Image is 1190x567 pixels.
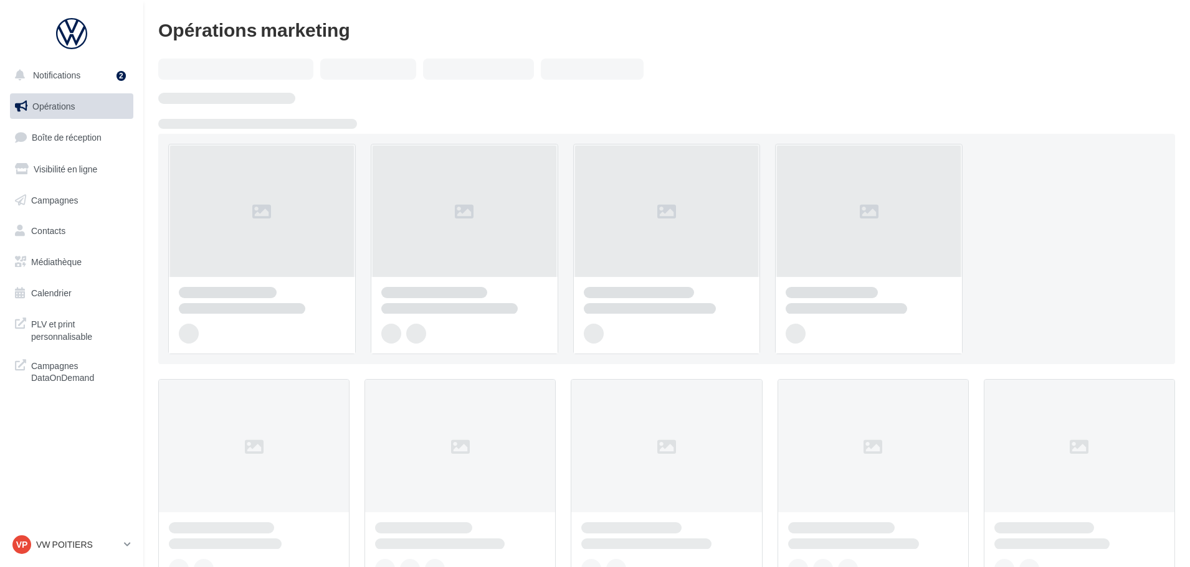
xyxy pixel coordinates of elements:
[10,533,133,556] a: VP VW POITIERS
[7,352,136,389] a: Campagnes DataOnDemand
[7,187,136,213] a: Campagnes
[32,132,102,143] span: Boîte de réception
[7,311,136,347] a: PLV et print personnalisable
[32,101,75,111] span: Opérations
[7,62,131,88] button: Notifications 2
[7,156,136,182] a: Visibilité en ligne
[7,249,136,275] a: Médiathèque
[31,256,82,267] span: Médiathèque
[117,71,126,81] div: 2
[34,164,97,174] span: Visibilité en ligne
[7,124,136,151] a: Boîte de réception
[31,357,128,384] span: Campagnes DataOnDemand
[31,288,72,298] span: Calendrier
[31,225,65,236] span: Contacts
[7,218,136,244] a: Contacts
[158,20,1175,39] div: Opérations marketing
[33,70,80,80] span: Notifications
[7,93,136,119] a: Opérations
[31,316,128,342] span: PLV et print personnalisable
[7,280,136,306] a: Calendrier
[31,194,79,205] span: Campagnes
[36,538,119,551] p: VW POITIERS
[16,538,28,551] span: VP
